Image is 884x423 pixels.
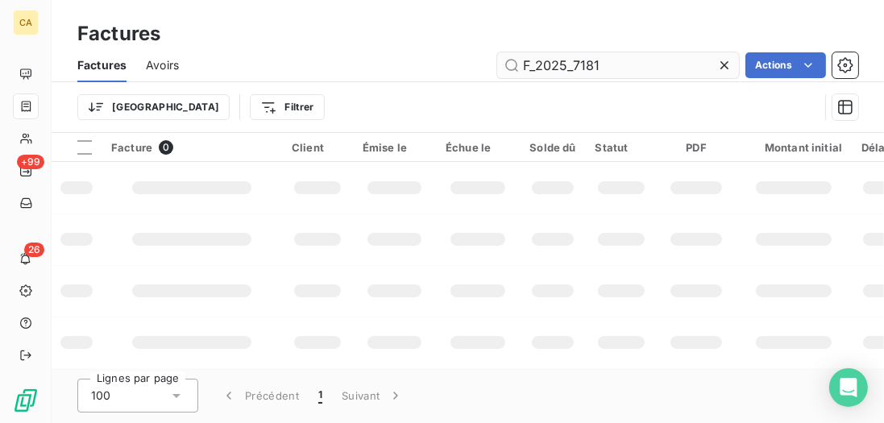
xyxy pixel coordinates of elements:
[529,141,575,154] div: Solde dû
[111,141,152,154] span: Facture
[497,52,739,78] input: Rechercher
[363,141,426,154] div: Émise le
[159,140,173,155] span: 0
[332,379,413,413] button: Suivant
[24,243,44,257] span: 26
[666,141,725,154] div: PDF
[17,155,44,169] span: +99
[309,379,332,413] button: 1
[13,388,39,413] img: Logo LeanPay
[211,379,309,413] button: Précédent
[91,388,110,404] span: 100
[829,368,868,407] div: Open Intercom Messenger
[745,52,826,78] button: Actions
[13,158,38,184] a: +99
[146,57,179,73] span: Avoirs
[250,94,324,120] button: Filtrer
[77,57,127,73] span: Factures
[318,388,322,404] span: 1
[596,141,648,154] div: Statut
[446,141,510,154] div: Échue le
[13,10,39,35] div: CA
[77,19,160,48] h3: Factures
[745,141,842,154] div: Montant initial
[292,141,343,154] div: Client
[77,94,230,120] button: [GEOGRAPHIC_DATA]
